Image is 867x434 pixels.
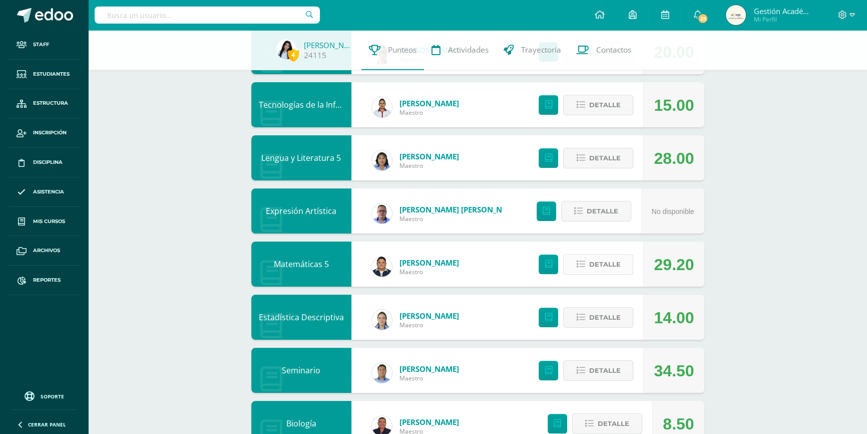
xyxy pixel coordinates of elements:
a: Disciplina [8,148,80,177]
img: 405f1840c260e0145256b149832dda84.png [276,39,296,59]
a: Inscripción [8,118,80,148]
a: Actividades [424,30,496,70]
img: 13b0349025a0e0de4e66ee4ed905f431.png [372,203,392,224]
span: Detalle [589,255,620,274]
a: [PERSON_NAME] [399,258,459,268]
span: Detalle [598,414,629,433]
a: Estudiantes [8,60,80,89]
a: [PERSON_NAME] [304,40,354,50]
span: Estudiantes [33,70,70,78]
span: Contactos [596,45,631,55]
span: Disciplina [33,158,63,166]
span: Detalle [587,202,618,221]
span: No disponible [652,207,694,215]
button: Detalle [572,413,642,434]
a: 24115 [304,50,326,61]
a: Soporte [12,389,76,402]
a: Tecnologías de la Información y Comunicación 5 [259,99,441,110]
span: Reportes [33,276,61,284]
span: Maestro [399,321,459,329]
div: 15.00 [654,83,694,128]
span: Soporte [41,393,64,400]
a: Estadística Descriptiva [259,312,344,323]
button: Detalle [563,360,633,381]
button: Detalle [563,95,633,115]
img: d947e860bee2cfd18864362c840b1d10.png [372,257,392,277]
span: Staff [33,41,49,49]
button: Detalle [563,307,633,328]
span: Mis cursos [33,218,65,226]
div: Matemáticas 5 [251,242,351,287]
img: ff93632bf489dcbc5131d32d8a4af367.png [726,5,746,25]
span: Detalle [589,308,620,327]
span: Detalle [589,149,620,167]
a: [PERSON_NAME] [399,311,459,321]
img: 2c9694ff7bfac5f5943f65b81010a575.png [372,97,392,117]
a: [PERSON_NAME] [399,364,459,374]
a: [PERSON_NAME] [PERSON_NAME] [399,204,520,214]
span: Maestro [399,161,459,170]
span: Archivos [33,247,60,255]
a: Expresión Artística [266,205,336,216]
span: Estructura [33,99,68,107]
span: Inscripción [33,129,67,137]
div: Lengua y Literatura 5 [251,135,351,180]
div: 28.00 [654,136,694,181]
a: Seminario [282,365,320,376]
button: Detalle [563,254,633,275]
span: Cerrar panel [28,421,66,428]
div: Estadística Descriptiva [251,295,351,340]
span: Actividades [448,45,489,55]
a: [PERSON_NAME] [399,417,459,427]
a: [PERSON_NAME] [399,151,459,161]
a: Archivos [8,236,80,266]
div: 29.20 [654,242,694,287]
a: Lengua y Literatura 5 [261,152,341,163]
a: Mis cursos [8,207,80,237]
img: 7d6a89eaefe303c7f494a11f338f7e72.png [372,363,392,383]
div: Seminario [251,348,351,393]
a: Matemáticas 5 [274,259,329,270]
span: Punteos [388,45,416,55]
span: Asistencia [33,188,64,196]
a: Reportes [8,266,80,295]
a: Asistencia [8,177,80,207]
span: Mi Perfil [753,15,813,24]
img: f902e38f6c2034015b0cb4cda7b0c891.png [372,150,392,170]
div: Tecnologías de la Información y Comunicación 5 [251,82,351,127]
button: Detalle [561,201,631,222]
span: Maestro [399,374,459,382]
a: Contactos [569,30,639,70]
button: Detalle [563,148,633,168]
div: 34.50 [654,348,694,393]
a: Biología [286,418,316,429]
a: [PERSON_NAME] [399,98,459,108]
span: Detalle [589,96,620,114]
span: Maestro [399,108,459,117]
span: Gestión Académica [753,6,813,16]
span: 25 [697,13,708,24]
div: 14.00 [654,295,694,340]
a: Punteos [361,30,424,70]
a: Staff [8,30,80,60]
a: Estructura [8,89,80,119]
span: Maestro [399,268,459,276]
img: 564a5008c949b7a933dbd60b14cd9c11.png [372,310,392,330]
span: Detalle [589,361,620,380]
input: Busca un usuario... [95,7,320,24]
a: Trayectoria [496,30,569,70]
span: 4 [288,49,299,61]
span: Trayectoria [521,45,561,55]
span: Maestro [399,214,520,223]
div: Expresión Artística [251,188,351,234]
